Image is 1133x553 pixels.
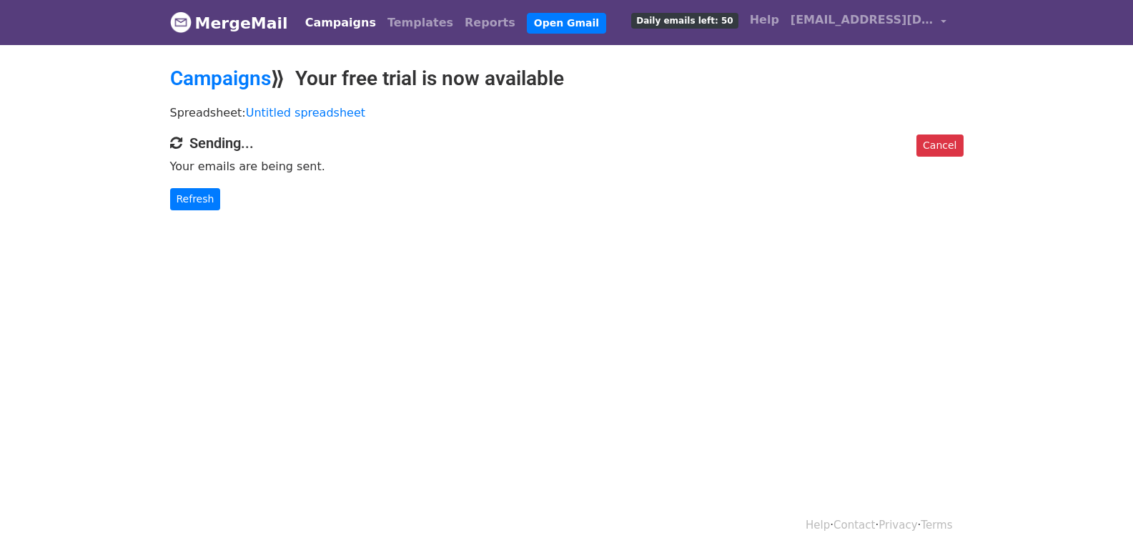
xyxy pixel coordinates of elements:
[170,8,288,38] a: MergeMail
[785,6,952,39] a: [EMAIL_ADDRESS][DOMAIN_NAME]
[916,134,963,157] a: Cancel
[921,519,952,532] a: Terms
[833,519,875,532] a: Contact
[625,6,743,34] a: Daily emails left: 50
[170,134,964,152] h4: Sending...
[806,519,830,532] a: Help
[170,11,192,33] img: MergeMail logo
[170,67,964,91] h2: ⟫ Your free trial is now available
[300,9,382,37] a: Campaigns
[1062,484,1133,553] iframe: Chat Widget
[459,9,521,37] a: Reports
[382,9,459,37] a: Templates
[744,6,785,34] a: Help
[246,106,365,119] a: Untitled spreadsheet
[170,105,964,120] p: Spreadsheet:
[170,188,221,210] a: Refresh
[170,67,271,90] a: Campaigns
[170,159,964,174] p: Your emails are being sent.
[527,13,606,34] a: Open Gmail
[879,519,917,532] a: Privacy
[791,11,934,29] span: [EMAIL_ADDRESS][DOMAIN_NAME]
[631,13,738,29] span: Daily emails left: 50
